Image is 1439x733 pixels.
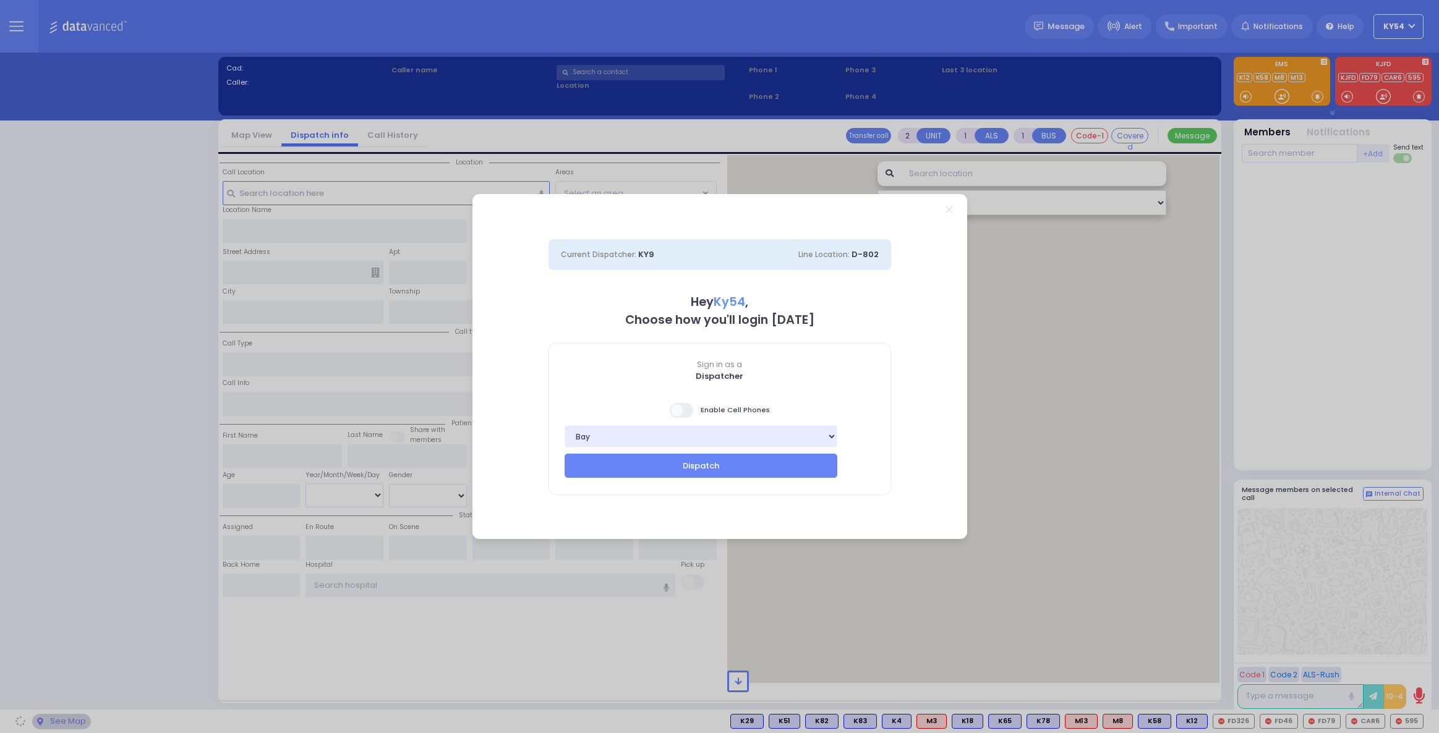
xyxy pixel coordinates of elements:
[696,370,743,382] b: Dispatcher
[549,359,890,370] span: Sign in as a
[852,248,879,260] span: D-802
[946,206,952,213] a: Close
[691,294,748,310] b: Hey ,
[625,311,814,328] b: Choose how you'll login [DATE]
[798,249,850,260] span: Line Location:
[670,402,770,419] span: Enable Cell Phones
[714,294,745,310] span: Ky54
[638,248,654,260] span: KY9
[561,249,636,260] span: Current Dispatcher:
[565,454,838,477] button: Dispatch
